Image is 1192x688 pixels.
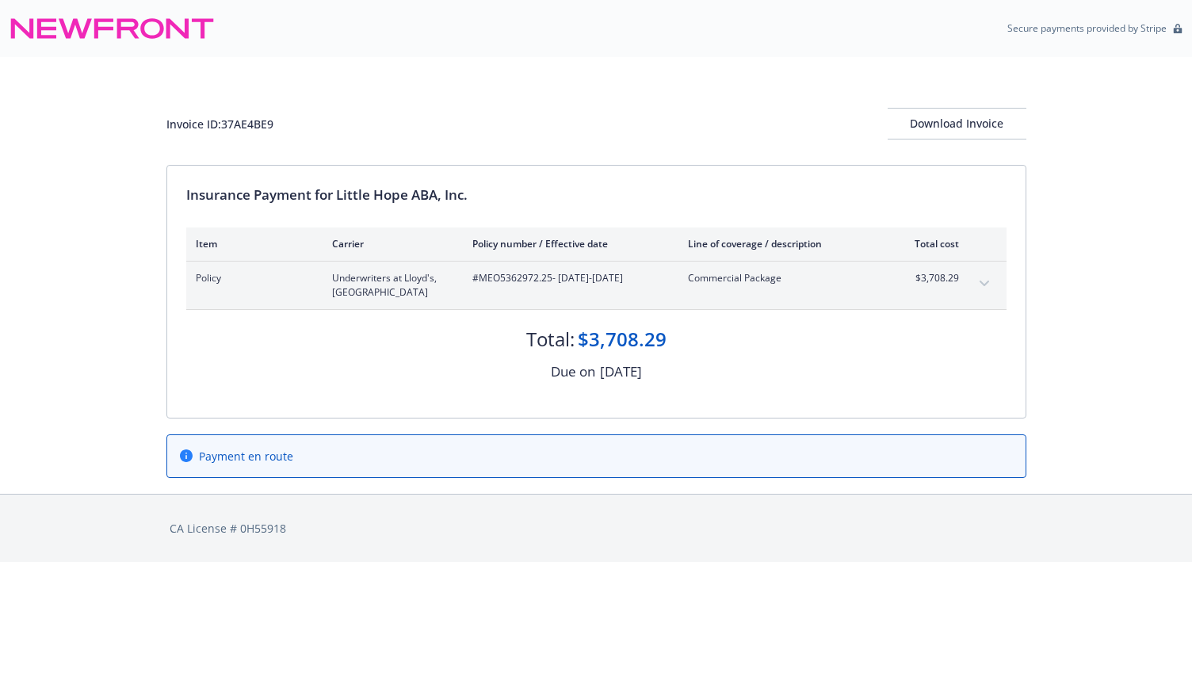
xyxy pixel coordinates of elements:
div: Line of coverage / description [688,237,874,250]
div: Carrier [332,237,447,250]
div: Total: [526,326,575,353]
span: Underwriters at Lloyd's, [GEOGRAPHIC_DATA] [332,271,447,300]
span: Commercial Package [688,271,874,285]
span: Policy [196,271,307,285]
div: [DATE] [600,361,642,382]
div: PolicyUnderwriters at Lloyd's, [GEOGRAPHIC_DATA]#MEO5362972.25- [DATE]-[DATE]Commercial Package$3... [186,262,1007,309]
div: Total cost [900,237,959,250]
div: Insurance Payment for Little Hope ABA, Inc. [186,185,1007,205]
div: Item [196,237,307,250]
div: CA License # 0H55918 [170,520,1023,537]
span: Payment en route [199,448,293,464]
div: Policy number / Effective date [472,237,663,250]
div: $3,708.29 [578,326,667,353]
div: Invoice ID: 37AE4BE9 [166,116,273,132]
div: Due on [551,361,595,382]
span: $3,708.29 [900,271,959,285]
button: expand content [972,271,997,296]
p: Secure payments provided by Stripe [1007,21,1167,35]
div: Download Invoice [888,109,1026,139]
button: Download Invoice [888,108,1026,140]
span: #MEO5362972.25 - [DATE]-[DATE] [472,271,663,285]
